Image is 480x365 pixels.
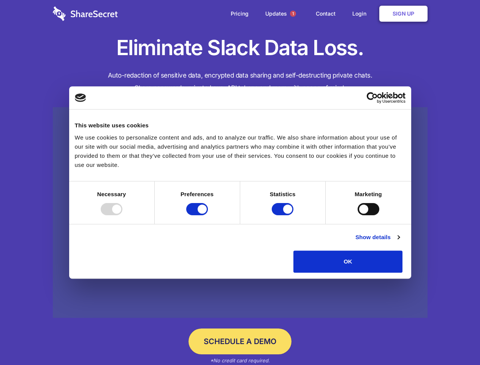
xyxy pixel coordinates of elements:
div: We use cookies to personalize content and ads, and to analyze our traffic. We also share informat... [75,133,406,170]
a: Pricing [223,2,256,25]
div: This website uses cookies [75,121,406,130]
img: logo [75,94,86,102]
a: Schedule a Demo [189,328,291,354]
a: Login [345,2,378,25]
span: 1 [290,11,296,17]
h1: Eliminate Slack Data Loss. [53,34,428,62]
a: Sign Up [379,6,428,22]
strong: Preferences [181,191,214,197]
button: OK [293,251,402,273]
strong: Necessary [97,191,126,197]
em: *No credit card required. [210,357,270,363]
a: Show details [355,233,399,242]
a: Usercentrics Cookiebot - opens in a new window [339,92,406,103]
strong: Marketing [355,191,382,197]
a: Contact [308,2,343,25]
img: logo-wordmark-white-trans-d4663122ce5f474addd5e946df7df03e33cb6a1c49d2221995e7729f52c070b2.svg [53,6,118,21]
strong: Statistics [270,191,296,197]
h4: Auto-redaction of sensitive data, encrypted data sharing and self-destructing private chats. Shar... [53,69,428,94]
a: Wistia video thumbnail [53,107,428,318]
